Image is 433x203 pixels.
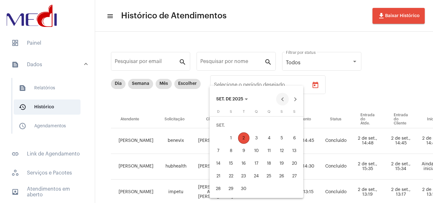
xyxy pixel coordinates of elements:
div: 6 [289,132,300,144]
button: 25 de setembro de 2025 [263,170,275,182]
div: 27 [289,170,300,182]
button: 26 de setembro de 2025 [275,170,288,182]
span: Q [268,110,270,113]
div: 21 [213,170,224,182]
div: 16 [238,158,249,169]
button: 3 de setembro de 2025 [250,132,263,144]
div: 11 [263,145,275,156]
div: 18 [263,158,275,169]
div: 4 [263,132,275,144]
button: 15 de setembro de 2025 [225,157,237,170]
button: 8 de setembro de 2025 [225,144,237,157]
div: 14 [213,158,224,169]
button: 23 de setembro de 2025 [237,170,250,182]
span: S [293,110,295,113]
div: 28 [213,183,224,194]
button: 4 de setembro de 2025 [263,132,275,144]
td: SET. [212,119,301,132]
div: 17 [251,158,262,169]
div: 25 [263,170,275,182]
button: 6 de setembro de 2025 [288,132,301,144]
button: 14 de setembro de 2025 [212,157,225,170]
div: 10 [251,145,262,156]
div: 8 [225,145,237,156]
div: 15 [225,158,237,169]
button: 30 de setembro de 2025 [237,182,250,195]
div: 5 [276,132,288,144]
button: 24 de setembro de 2025 [250,170,263,182]
button: Previous month [276,93,289,105]
span: SET. DE 2025 [216,97,243,101]
button: 29 de setembro de 2025 [225,182,237,195]
div: 12 [276,145,288,156]
div: 13 [289,145,300,156]
button: 17 de setembro de 2025 [250,157,263,170]
span: T [243,110,245,113]
button: 7 de setembro de 2025 [212,144,225,157]
div: 1 [225,132,237,144]
div: 26 [276,170,288,182]
button: 22 de setembro de 2025 [225,170,237,182]
button: 19 de setembro de 2025 [275,157,288,170]
button: 5 de setembro de 2025 [275,132,288,144]
button: 1 de setembro de 2025 [225,132,237,144]
button: Next month [289,93,301,105]
button: 20 de setembro de 2025 [288,157,301,170]
button: 13 de setembro de 2025 [288,144,301,157]
div: 2 [238,132,249,144]
button: Choose month and year [211,93,253,105]
div: 9 [238,145,249,156]
span: S [230,110,232,113]
div: 29 [225,183,237,194]
div: 3 [251,132,262,144]
button: 28 de setembro de 2025 [212,182,225,195]
span: D [217,110,220,113]
div: 20 [289,158,300,169]
div: 30 [238,183,249,194]
span: S [281,110,283,113]
button: 9 de setembro de 2025 [237,144,250,157]
div: 7 [213,145,224,156]
div: 22 [225,170,237,182]
div: 23 [238,170,249,182]
button: 18 de setembro de 2025 [263,157,275,170]
span: Q [255,110,258,113]
button: 2 de setembro de 2025 [237,132,250,144]
button: 11 de setembro de 2025 [263,144,275,157]
div: 24 [251,170,262,182]
button: 27 de setembro de 2025 [288,170,301,182]
button: 10 de setembro de 2025 [250,144,263,157]
button: 21 de setembro de 2025 [212,170,225,182]
div: 19 [276,158,288,169]
button: 16 de setembro de 2025 [237,157,250,170]
button: 12 de setembro de 2025 [275,144,288,157]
